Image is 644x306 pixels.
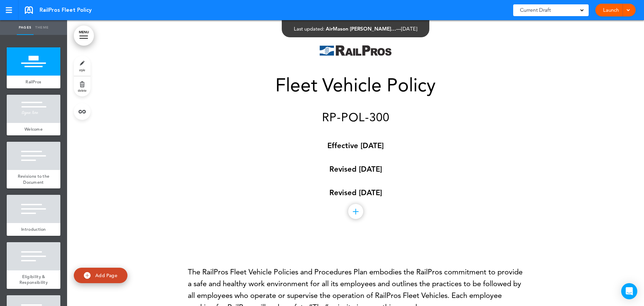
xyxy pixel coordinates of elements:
div: — [294,26,417,31]
div: Open Intercom Messenger [621,283,637,299]
span: [DATE] [401,26,417,32]
span: style [79,68,85,72]
a: Welcome [7,123,60,136]
a: Eligibility & Responsibility [7,270,60,289]
span: RailPros [25,79,41,85]
strong: Effective [DATE] [327,141,384,150]
a: MENU [74,26,94,46]
a: Revisions to the Document [7,170,60,188]
span: RailPros Fleet Policy [40,6,92,14]
a: Introduction [7,223,60,236]
span: AirMason [PERSON_NAME]… [326,26,396,32]
strong: Revised [DATE] [329,165,382,174]
span: Add Page [95,272,117,278]
strong: Revised [DATE] [329,188,382,197]
span: Welcome [24,126,43,132]
span: delete [78,88,87,92]
a: Launch [600,4,622,16]
a: Theme [34,20,50,35]
a: delete [74,76,91,96]
h1: Fleet Vehicle Policy [188,76,523,94]
img: 1754005215077-1.png [320,45,391,56]
h4: RP-POL-300 [188,111,523,123]
span: Eligibility & Responsibility [19,274,48,286]
a: Add Page [74,268,127,283]
a: Pages [17,20,34,35]
a: RailPros [7,76,60,88]
span: Current Draft [520,5,551,15]
span: Introduction [21,226,46,232]
a: style [74,56,91,76]
img: add.svg [84,272,91,279]
span: Revisions to the Document [18,173,50,185]
span: Last updated: [294,26,324,32]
